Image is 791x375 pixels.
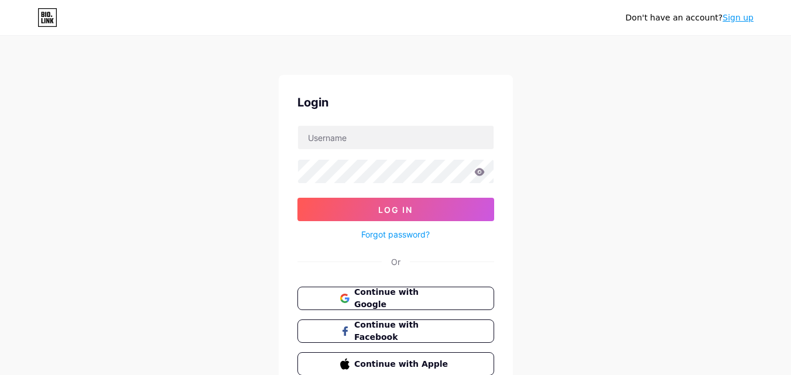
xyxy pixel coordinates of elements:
[391,256,400,268] div: Or
[297,319,494,343] button: Continue with Facebook
[298,126,494,149] input: Username
[297,287,494,310] button: Continue with Google
[354,358,451,370] span: Continue with Apple
[722,13,754,22] a: Sign up
[625,12,754,24] div: Don't have an account?
[354,319,451,343] span: Continue with Facebook
[354,286,451,311] span: Continue with Google
[297,94,494,111] div: Login
[378,205,413,215] span: Log In
[297,198,494,221] button: Log In
[361,228,430,240] a: Forgot password?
